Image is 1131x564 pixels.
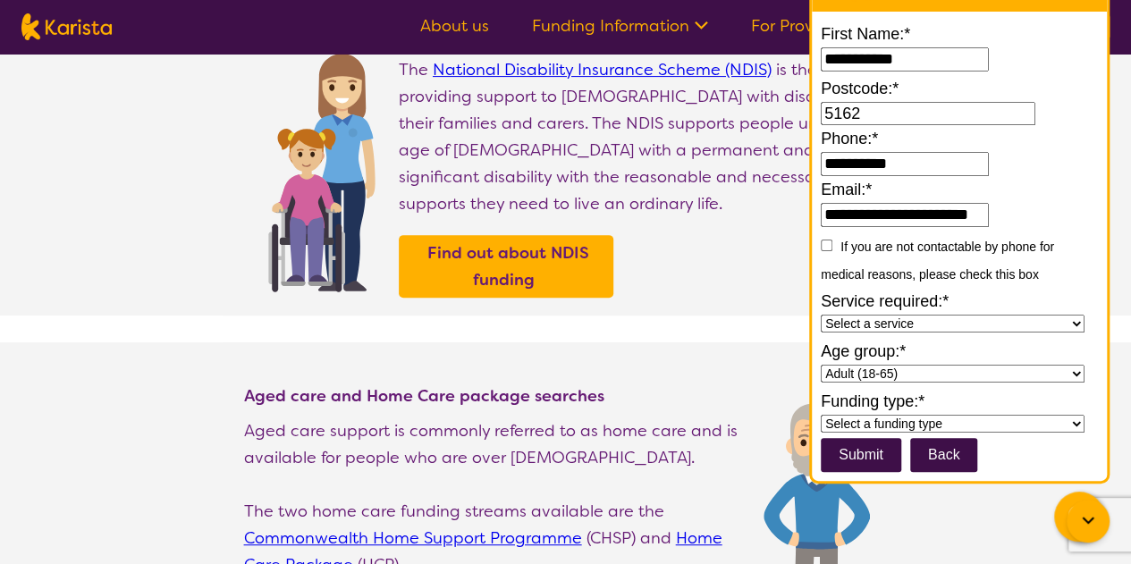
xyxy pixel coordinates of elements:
[821,338,1098,365] label: Age group:*
[427,242,589,290] b: Find out about NDIS funding
[1054,492,1104,542] button: Channel Menu
[821,21,1098,47] label: First Name:*
[910,438,978,472] button: Back
[821,438,901,472] input: Submit
[399,56,888,217] p: The is the way of providing support to [DEMOGRAPHIC_DATA] with disability, their families and car...
[821,388,1098,415] label: Funding type:*
[244,385,746,407] h4: Aged care and Home Care package searches
[433,59,772,80] a: National Disability Insurance Scheme (NDIS)
[21,13,112,40] img: Karista logo
[244,417,746,471] p: Aged care support is commonly referred to as home care and is available for people who are over [...
[751,15,850,37] a: For Providers
[821,176,1098,203] label: Email:*
[821,240,1054,282] label: If you are not contactable by phone for medical reasons, please check this box
[403,240,609,293] a: Find out about NDIS funding
[532,15,708,37] a: Funding Information
[244,527,582,549] a: Commonwealth Home Support Programme
[262,42,381,292] img: Find NDIS and Disability services and providers
[821,288,1098,315] label: Service required:*
[821,125,1098,152] label: Phone:*
[821,75,1098,102] label: Postcode:*
[420,15,489,37] a: About us
[821,102,1035,126] input: Enter a 4-digit postcode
